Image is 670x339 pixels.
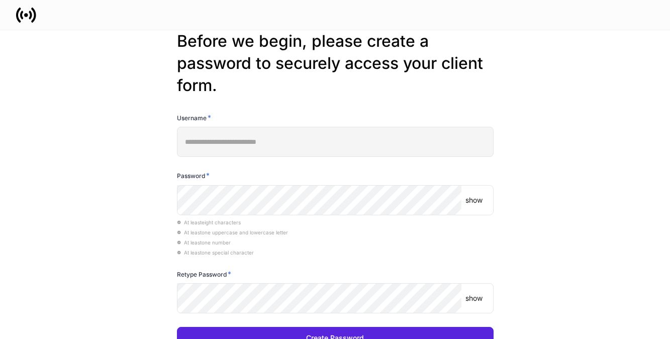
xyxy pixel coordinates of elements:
span: At least one uppercase and lowercase letter [177,229,288,235]
h6: Password [177,171,210,181]
span: At least eight characters [177,219,241,225]
h6: Username [177,113,211,123]
h2: Before we begin, please create a password to securely access your client form. [177,30,494,97]
p: show [465,293,483,303]
p: show [465,195,483,205]
h6: Retype Password [177,269,231,279]
span: At least one special character [177,249,254,256]
span: At least one number [177,239,231,245]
